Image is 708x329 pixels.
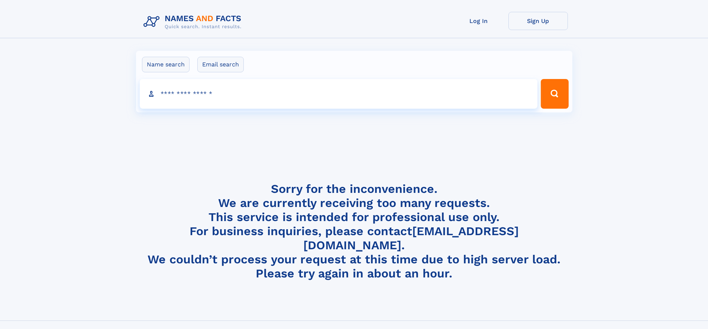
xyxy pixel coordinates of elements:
[140,182,568,281] h4: Sorry for the inconvenience. We are currently receiving too many requests. This service is intend...
[449,12,508,30] a: Log In
[508,12,568,30] a: Sign Up
[303,224,519,252] a: [EMAIL_ADDRESS][DOMAIN_NAME]
[140,79,538,109] input: search input
[142,57,190,72] label: Name search
[541,79,568,109] button: Search Button
[140,12,248,32] img: Logo Names and Facts
[197,57,244,72] label: Email search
